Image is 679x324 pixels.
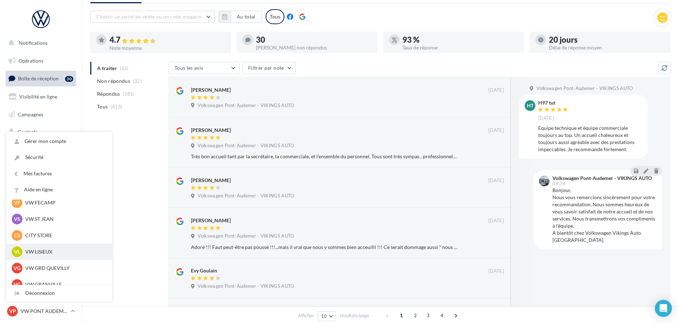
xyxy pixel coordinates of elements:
div: [PERSON_NAME] [191,217,231,224]
div: [PERSON_NAME] [191,86,231,94]
div: 93 % [402,36,518,44]
span: Volkswagen Pont-Audemer - VIKINGS AUTO [198,102,294,109]
span: Tous les avis [175,65,203,71]
a: Gérer mon compte [6,133,112,149]
a: Sécurité [6,149,112,165]
div: [PERSON_NAME] non répondus [256,45,372,50]
div: 30 [256,36,372,44]
span: Contacts [18,129,38,135]
span: VP [9,308,16,315]
div: 30 [65,76,73,82]
div: Bonjour, Nous vous remercions sincèrement pour votre recommandation. Nous sommes heureux de vous ... [552,187,656,244]
div: Equipe technique et équipe commerciale toujours au top. Un accueil chaleureux et toujours aussi a... [538,124,642,153]
div: Délai de réponse moyen [549,45,665,50]
span: VF [14,199,20,206]
span: 1 [396,310,407,321]
p: VW FECAMP [25,199,103,206]
span: 4 [436,310,448,321]
a: Campagnes DataOnDemand [4,201,77,222]
span: Boîte de réception [18,75,59,81]
span: Volkswagen Pont-Audemer - VIKINGS AUTO [198,143,294,149]
span: VG [14,265,21,272]
button: Filtrer par note [242,62,296,74]
a: Calendrier [4,160,77,175]
a: Contacts [4,124,77,139]
span: (32) [133,78,142,84]
div: H97 tut [538,100,570,105]
button: Notifications [4,36,75,51]
span: Volkswagen Pont-Audemer - VIKINGS AUTO [198,193,294,199]
p: CITY STORE [25,232,103,239]
span: VG [14,281,21,288]
span: [DATE] [488,127,504,134]
div: Open Intercom Messenger [655,300,672,317]
div: Très bon accueil tant par la secrétaire, la commerciale, et l'ensemble du personnel. Tous sont tr... [191,153,458,160]
a: Opérations [4,53,77,68]
a: Visibilité en ligne [4,89,77,104]
span: (413) [111,104,123,110]
button: Au total [231,11,262,23]
p: VW LISIEUX [25,248,103,255]
button: Choisir un point de vente ou un code magasin [90,11,215,23]
span: 3 [422,310,434,321]
span: [DATE] [538,115,554,122]
a: Boîte de réception30 [4,71,77,86]
span: Afficher [298,312,314,319]
span: 2 [410,310,421,321]
span: Visibilité en ligne [19,94,57,100]
div: Note moyenne [109,46,225,51]
span: (381) [123,91,135,97]
a: Aide en ligne [6,182,112,198]
span: Non répondus [97,78,130,85]
span: Volkswagen Pont-Audemer - VIKINGS AUTO [198,283,294,290]
p: VW PONT AUDEMER [21,308,68,315]
button: Tous les avis [169,62,240,74]
span: Tous [97,103,108,110]
div: [PERSON_NAME] [191,177,231,184]
div: 20 jours [549,36,665,44]
a: PLV et print personnalisable [4,177,77,198]
span: [DATE] [488,268,504,275]
span: [DATE] [488,218,504,224]
span: Répondus [97,90,120,97]
span: Volkswagen Pont-Audemer - VIKINGS AUTO [198,233,294,239]
span: Notifications [19,40,48,46]
p: VW GRD QUEVILLY [25,265,103,272]
a: Campagnes [4,107,77,122]
button: Au total [219,11,262,23]
span: 09:34 [552,181,566,186]
a: Mes factures [6,166,112,182]
div: Evy Goulain [191,267,217,274]
span: VS [14,216,20,223]
span: Choisir un point de vente ou un code magasin [96,14,202,20]
a: VP VW PONT AUDEMER [6,304,76,318]
div: Déconnexion [6,285,112,301]
a: Médiathèque [4,142,77,157]
span: Ht [527,102,534,109]
span: 10 [321,313,327,319]
span: Opérations [18,58,43,64]
p: VW ST JEAN [25,216,103,223]
div: 4.7 [109,36,225,44]
p: VW GRANVILLE [25,281,103,288]
div: Volkswagen Pont-Audemer - VIKINGS AUTO [552,176,652,181]
span: [DATE] [488,177,504,184]
span: [DATE] [488,87,504,94]
div: Tous [266,9,284,24]
span: résultats/page [340,312,369,319]
span: Volkswagen Pont-Audemer - VIKINGS AUTO [536,85,633,92]
button: 10 [318,311,336,321]
span: VL [14,248,20,255]
span: CS [14,232,20,239]
div: Adoré !!! Faut peut-être pas poussé !!!...mais il vrai que nous y sommes bien acceuilli !!! Ce se... [191,244,458,251]
div: Taux de réponse [402,45,518,50]
div: [PERSON_NAME] [191,127,231,134]
span: Campagnes [18,111,43,117]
